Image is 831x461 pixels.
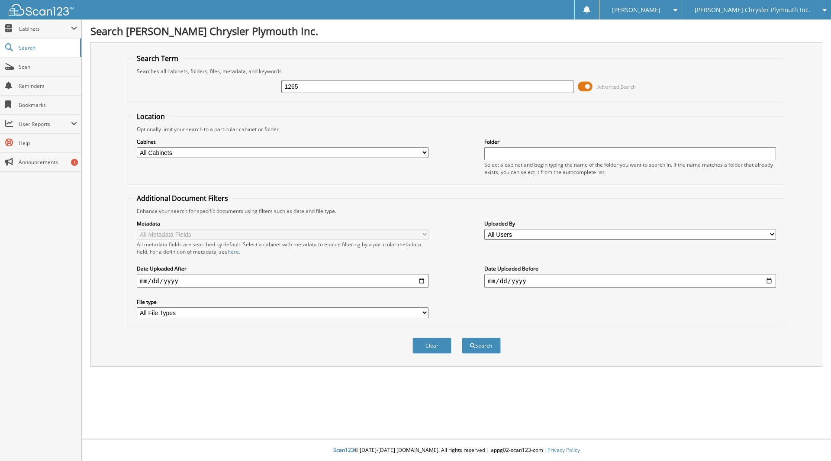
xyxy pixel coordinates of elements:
[90,24,822,38] h1: Search [PERSON_NAME] Chrysler Plymouth Inc.
[19,25,71,32] span: Cabinets
[132,68,781,75] div: Searches all cabinets, folders, files, metadata, and keywords
[19,120,71,128] span: User Reports
[695,7,810,13] span: [PERSON_NAME] Chrysler Plymouth Inc.
[19,139,77,147] span: Help
[612,7,660,13] span: [PERSON_NAME]
[137,220,428,227] label: Metadata
[19,44,76,52] span: Search
[137,274,428,288] input: start
[132,112,169,121] legend: Location
[82,440,831,461] div: © [DATE]-[DATE] [DOMAIN_NAME]. All rights reserved | appg02-scan123-com |
[548,446,580,454] a: Privacy Policy
[484,161,776,176] div: Select a cabinet and begin typing the name of the folder you want to search in. If the name match...
[137,265,428,272] label: Date Uploaded After
[132,207,781,215] div: Enhance your search for specific documents using filters such as date and file type.
[462,338,501,354] button: Search
[19,82,77,90] span: Reminders
[597,84,636,90] span: Advanced Search
[484,265,776,272] label: Date Uploaded Before
[9,4,74,16] img: scan123-logo-white.svg
[333,446,354,454] span: Scan123
[484,138,776,145] label: Folder
[228,248,239,255] a: here
[132,54,183,63] legend: Search Term
[71,159,78,166] div: 1
[132,193,232,203] legend: Additional Document Filters
[137,138,428,145] label: Cabinet
[137,298,428,306] label: File type
[19,101,77,109] span: Bookmarks
[412,338,451,354] button: Clear
[484,220,776,227] label: Uploaded By
[137,241,428,255] div: All metadata fields are searched by default. Select a cabinet with metadata to enable filtering b...
[132,126,781,133] div: Optionally limit your search to a particular cabinet or folder
[484,274,776,288] input: end
[19,63,77,71] span: Scan
[788,419,831,461] iframe: Chat Widget
[19,158,77,166] span: Announcements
